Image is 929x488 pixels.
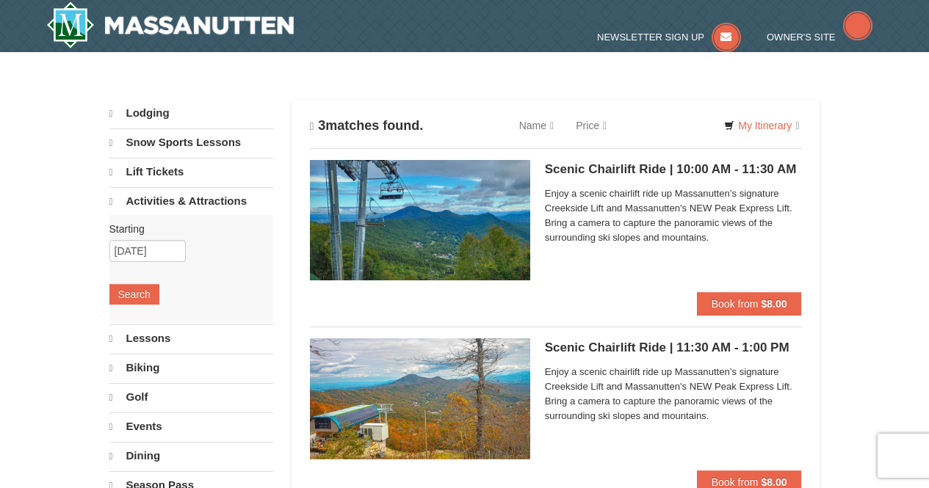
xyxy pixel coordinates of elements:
[767,32,872,43] a: Owner's Site
[109,187,273,215] a: Activities & Attractions
[712,298,759,310] span: Book from
[109,128,273,156] a: Snow Sports Lessons
[109,158,273,186] a: Lift Tickets
[545,365,802,423] span: Enjoy a scenic chairlift ride up Massanutten’s signature Creekside Lift and Massanutten's NEW Pea...
[565,111,618,140] a: Price
[109,284,159,305] button: Search
[767,32,836,43] span: Owner's Site
[761,298,787,310] strong: $8.00
[310,160,530,280] img: 24896431-1-a2e2611b.jpg
[109,354,273,382] a: Biking
[597,32,741,43] a: Newsletter Sign Up
[109,100,273,127] a: Lodging
[109,442,273,470] a: Dining
[310,338,530,459] img: 24896431-13-a88f1aaf.jpg
[46,1,294,48] a: Massanutten Resort
[545,186,802,245] span: Enjoy a scenic chairlift ride up Massanutten’s signature Creekside Lift and Massanutten's NEW Pea...
[109,383,273,411] a: Golf
[545,340,802,355] h5: Scenic Chairlift Ride | 11:30 AM - 1:00 PM
[109,324,273,352] a: Lessons
[597,32,704,43] span: Newsletter Sign Up
[545,162,802,177] h5: Scenic Chairlift Ride | 10:00 AM - 11:30 AM
[508,111,565,140] a: Name
[109,412,273,440] a: Events
[761,476,787,488] strong: $8.00
[46,1,294,48] img: Massanutten Resort Logo
[712,476,759,488] span: Book from
[109,222,262,236] label: Starting
[715,114,809,136] a: My Itinerary
[697,292,802,316] button: Book from $8.00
